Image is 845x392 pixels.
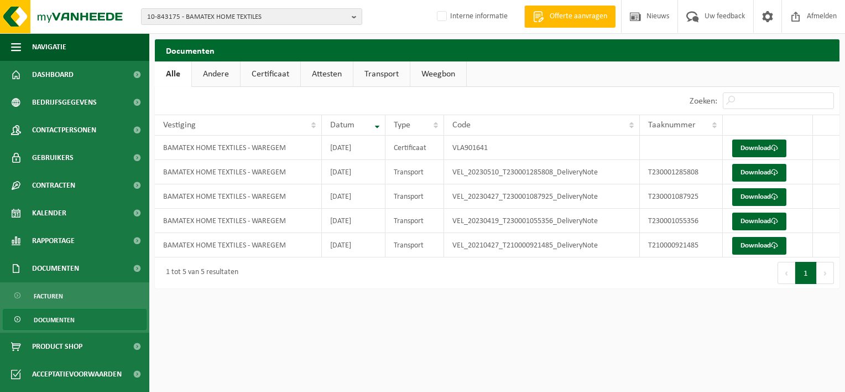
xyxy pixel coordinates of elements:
span: Gebruikers [32,144,74,172]
a: Certificaat [241,61,300,87]
td: BAMATEX HOME TEXTILES - WAREGEM [155,184,322,209]
a: Download [732,164,786,182]
a: Download [732,213,786,230]
td: [DATE] [322,136,385,160]
span: Datum [330,121,354,130]
td: T210000921485 [640,233,723,257]
span: Taaknummer [648,121,696,130]
a: Weegbon [410,61,466,87]
button: 1 [795,262,817,284]
span: Product Shop [32,333,82,360]
span: Code [452,121,471,130]
td: Transport [385,233,445,257]
td: T230001055356 [640,209,723,233]
td: BAMATEX HOME TEXTILES - WAREGEM [155,209,322,233]
td: Transport [385,209,445,233]
td: BAMATEX HOME TEXTILES - WAREGEM [155,233,322,257]
span: Dashboard [32,61,74,89]
td: VEL_20230510_T230001285808_DeliveryNote [444,160,639,184]
span: Type [394,121,410,130]
a: Alle [155,61,191,87]
a: Download [732,140,786,157]
h2: Documenten [155,39,839,61]
td: BAMATEX HOME TEXTILES - WAREGEM [155,160,322,184]
span: Kalender [32,199,66,227]
td: VLA901641 [444,136,639,160]
button: 10-843175 - BAMATEX HOME TEXTILES [141,8,362,25]
span: Contracten [32,172,75,199]
a: Transport [353,61,410,87]
td: Transport [385,184,445,209]
td: [DATE] [322,184,385,209]
label: Zoeken: [690,97,717,106]
a: Facturen [3,285,147,306]
td: [DATE] [322,233,385,257]
span: Contactpersonen [32,116,96,144]
div: 1 tot 5 van 5 resultaten [160,263,238,283]
a: Offerte aanvragen [524,6,616,28]
label: Interne informatie [435,8,508,25]
td: VEL_20230427_T230001087925_DeliveryNote [444,184,639,209]
td: VEL_20210427_T210000921485_DeliveryNote [444,233,639,257]
td: [DATE] [322,209,385,233]
button: Next [817,262,834,284]
td: T230001285808 [640,160,723,184]
button: Previous [778,262,795,284]
span: Rapportage [32,227,75,255]
a: Download [732,237,786,255]
td: BAMATEX HOME TEXTILES - WAREGEM [155,136,322,160]
td: Certificaat [385,136,445,160]
span: Documenten [32,255,79,282]
a: Download [732,188,786,206]
span: Bedrijfsgegevens [32,89,97,116]
span: Offerte aanvragen [547,11,610,22]
td: Transport [385,160,445,184]
a: Andere [192,61,240,87]
span: Vestiging [163,121,196,130]
span: Facturen [34,286,63,307]
span: Navigatie [32,33,66,61]
td: T230001087925 [640,184,723,209]
span: 10-843175 - BAMATEX HOME TEXTILES [147,9,347,25]
a: Attesten [301,61,353,87]
td: VEL_20230419_T230001055356_DeliveryNote [444,209,639,233]
a: Documenten [3,309,147,330]
span: Documenten [34,310,75,331]
td: [DATE] [322,160,385,184]
span: Acceptatievoorwaarden [32,360,122,388]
